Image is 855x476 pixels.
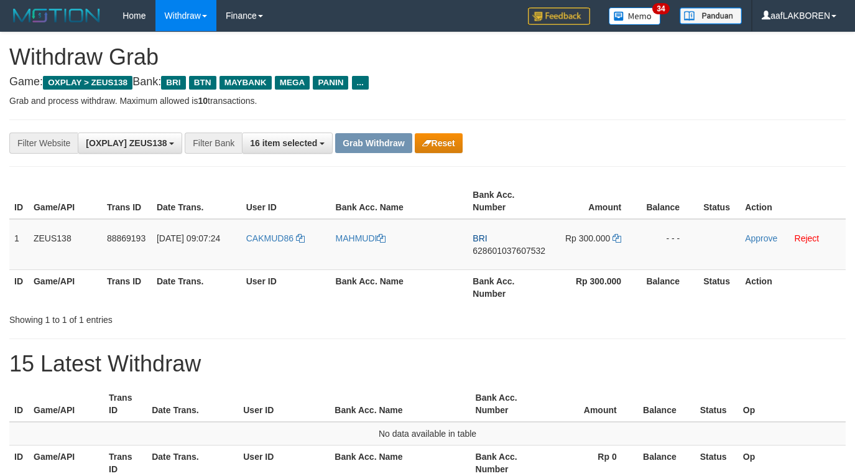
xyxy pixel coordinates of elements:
th: ID [9,184,29,219]
th: Bank Acc. Number [468,184,552,219]
img: panduan.png [680,7,742,24]
th: Bank Acc. Number [468,269,552,305]
th: ID [9,386,29,422]
th: Date Trans. [147,386,238,422]
th: Game/API [29,184,102,219]
div: Filter Website [9,133,78,154]
th: Trans ID [104,386,147,422]
th: Date Trans. [152,269,241,305]
td: 1 [9,219,29,270]
p: Grab and process withdraw. Maximum allowed is transactions. [9,95,846,107]
th: Bank Acc. Name [330,386,470,422]
div: Showing 1 to 1 of 1 entries [9,309,347,326]
th: Op [738,386,846,422]
th: ID [9,269,29,305]
span: BRI [161,76,185,90]
span: MAYBANK [220,76,272,90]
a: MAHMUDI [336,233,386,243]
td: - - - [640,219,698,270]
button: Grab Withdraw [335,133,412,153]
span: ... [352,76,369,90]
h1: 15 Latest Withdraw [9,352,846,376]
span: BRI [473,233,487,243]
th: Bank Acc. Number [471,386,546,422]
span: 88869193 [107,233,146,243]
a: Approve [745,233,777,243]
span: OXPLAY > ZEUS138 [43,76,132,90]
img: MOTION_logo.png [9,6,104,25]
a: CAKMUD86 [246,233,305,243]
a: Reject [795,233,820,243]
th: Bank Acc. Name [331,269,468,305]
img: Button%20Memo.svg [609,7,661,25]
span: Rp 300.000 [565,233,610,243]
h1: Withdraw Grab [9,45,846,70]
th: Trans ID [102,269,152,305]
span: BTN [189,76,216,90]
th: Amount [552,184,640,219]
th: Action [740,184,846,219]
span: [OXPLAY] ZEUS138 [86,138,167,148]
strong: 10 [198,96,208,106]
button: [OXPLAY] ZEUS138 [78,133,182,154]
th: Balance [640,269,698,305]
th: Game/API [29,386,104,422]
th: User ID [238,386,330,422]
span: 34 [652,3,669,14]
th: Rp 300.000 [552,269,640,305]
div: Filter Bank [185,133,242,154]
th: Status [695,386,738,422]
button: Reset [415,133,463,153]
th: Amount [546,386,635,422]
td: ZEUS138 [29,219,102,270]
th: Bank Acc. Name [331,184,468,219]
td: No data available in table [9,422,846,446]
button: 16 item selected [242,133,333,154]
span: CAKMUD86 [246,233,293,243]
th: Game/API [29,269,102,305]
th: Date Trans. [152,184,241,219]
span: MEGA [275,76,310,90]
th: Balance [640,184,698,219]
span: [DATE] 09:07:24 [157,233,220,243]
span: PANIN [313,76,348,90]
th: Balance [635,386,695,422]
span: 16 item selected [250,138,317,148]
th: User ID [241,184,331,219]
h4: Game: Bank: [9,76,846,88]
span: Copy 628601037607532 to clipboard [473,246,545,256]
img: Feedback.jpg [528,7,590,25]
th: Trans ID [102,184,152,219]
th: Status [698,184,740,219]
th: User ID [241,269,331,305]
th: Action [740,269,846,305]
a: Copy 300000 to clipboard [612,233,621,243]
th: Status [698,269,740,305]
